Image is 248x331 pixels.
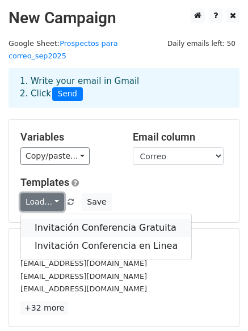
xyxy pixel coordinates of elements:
[20,131,116,143] h5: Variables
[9,39,117,61] small: Google Sheet:
[52,87,83,101] span: Send
[191,277,248,331] iframe: Chat Widget
[9,9,239,28] h2: New Campaign
[11,75,237,101] div: 1. Write your email in Gmail 2. Click
[20,301,68,315] a: +32 more
[20,272,147,281] small: [EMAIL_ADDRESS][DOMAIN_NAME]
[20,147,90,165] a: Copy/paste...
[82,193,111,211] button: Save
[20,176,69,188] a: Templates
[163,39,239,48] a: Daily emails left: 50
[133,131,228,143] h5: Email column
[9,39,117,61] a: Prospectos para correo_sep2025
[21,219,191,237] a: Invitación Conferencia Gratuita
[20,193,64,211] a: Load...
[21,237,191,255] a: Invitación Conferencia en Linea
[163,37,239,50] span: Daily emails left: 50
[20,285,147,293] small: [EMAIL_ADDRESS][DOMAIN_NAME]
[20,259,147,268] small: [EMAIL_ADDRESS][DOMAIN_NAME]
